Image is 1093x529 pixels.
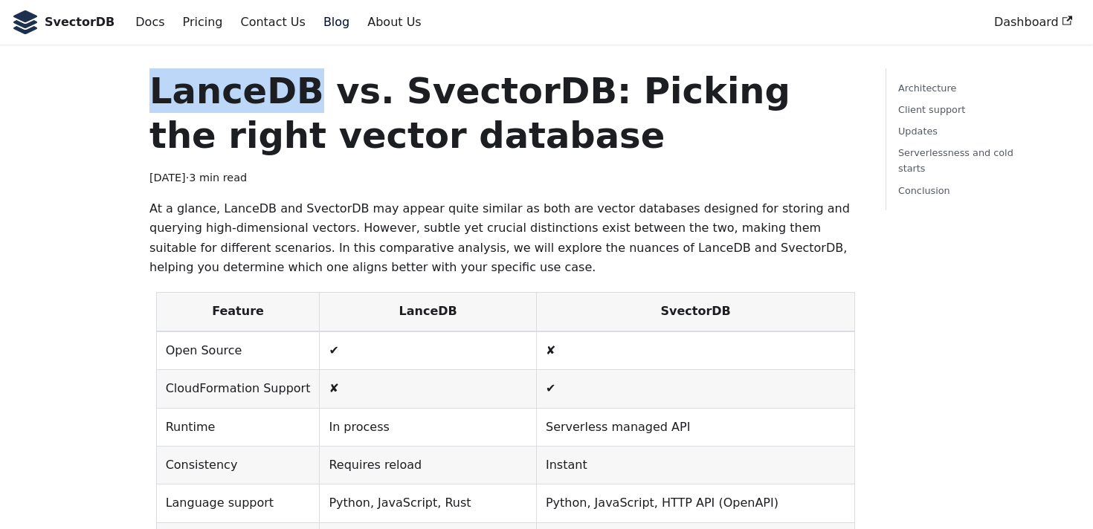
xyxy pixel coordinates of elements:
[126,10,173,35] a: Docs
[156,293,320,331] th: Feature
[898,102,1019,117] a: Client support
[898,123,1019,139] a: Updates
[156,446,320,484] td: Consistency
[320,446,537,484] td: Requires reload
[536,293,854,331] th: SvectorDB
[320,408,537,446] td: In process
[315,10,358,35] a: Blog
[536,446,854,484] td: Instant
[358,10,430,35] a: About Us
[156,484,320,522] td: Language support
[898,145,1019,176] a: Serverlessness and cold starts
[536,370,854,408] td: ✔
[12,10,115,34] a: SvectorDB LogoSvectorDB
[231,10,314,35] a: Contact Us
[320,484,537,522] td: Python, JavaScript, Rust
[174,10,232,35] a: Pricing
[45,13,115,32] b: SvectorDB
[156,331,320,370] td: Open Source
[149,68,862,158] h1: LanceDB vs. SvectorDB: Picking the right vector database
[985,10,1081,35] a: Dashboard
[536,484,854,522] td: Python, JavaScript, HTTP API (OpenAPI)
[320,293,537,331] th: LanceDB
[320,331,537,370] td: ✔
[149,172,186,184] time: [DATE]
[149,169,862,187] div: · 3 min read
[320,370,537,408] td: ✘
[12,10,39,34] img: SvectorDB Logo
[898,183,1019,198] a: Conclusion
[536,408,854,446] td: Serverless managed API
[898,80,1019,96] a: Architecture
[536,331,854,370] td: ✘
[149,199,862,278] p: At a glance, LanceDB and SvectorDB may appear quite similar as both are vector databases designed...
[156,408,320,446] td: Runtime
[156,370,320,408] td: CloudFormation Support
